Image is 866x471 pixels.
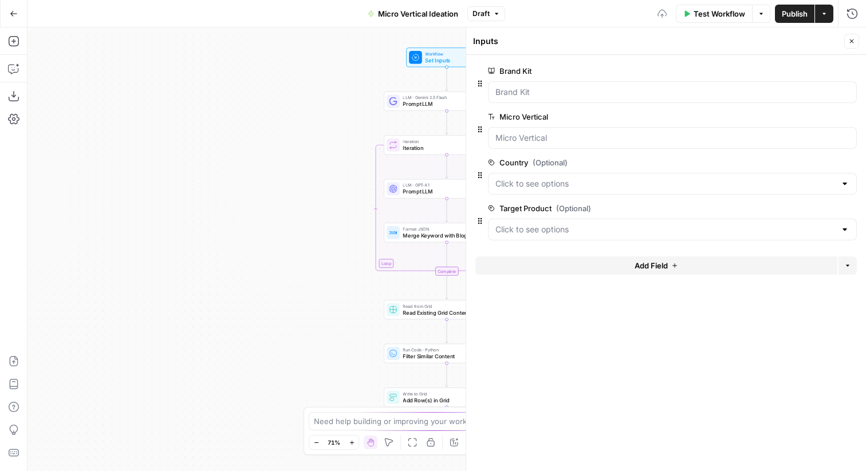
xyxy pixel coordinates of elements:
[384,179,510,199] div: LLM · GPT-4.1Prompt LLMStep 9
[488,157,792,168] label: Country
[446,199,448,222] g: Edge from step_9 to step_10
[495,86,849,98] input: Brand Kit
[495,132,849,144] input: Micro Vertical
[384,387,510,407] div: Write to GridAdd Row(s) in GridStep 3
[384,135,510,155] div: LoopIterationIterationStep 8
[425,56,465,64] span: Set Inputs
[446,111,448,134] g: Edge from step_2 to step_8
[403,347,487,353] span: Run Code · Python
[467,6,505,21] button: Draft
[384,344,510,363] div: Run Code · PythonFilter Similar ContentStep 5
[403,100,487,108] span: Prompt LLM
[782,8,808,19] span: Publish
[403,225,486,232] span: Format JSON
[775,5,814,23] button: Publish
[488,65,792,77] label: Brand Kit
[328,438,340,447] span: 71%
[556,203,591,214] span: (Optional)
[475,256,837,275] button: Add Field
[384,300,510,319] div: Read from GridRead Existing Grid ContentStep 4
[446,363,448,387] g: Edge from step_5 to step_3
[403,188,487,196] span: Prompt LLM
[473,35,841,47] div: Inputs
[403,138,487,144] span: Iteration
[384,267,510,276] div: Complete
[676,5,752,23] button: Test Workflow
[446,155,448,178] g: Edge from step_8 to step_9
[495,224,836,235] input: Click to see options
[635,260,668,271] span: Add Field
[446,319,448,343] g: Edge from step_4 to step_5
[425,50,465,57] span: Workflow
[446,67,448,90] g: Edge from start to step_2
[361,5,465,23] button: Micro Vertical Ideation
[403,303,487,309] span: Read from Grid
[488,203,792,214] label: Target Product
[488,111,792,122] label: Micro Vertical
[384,48,510,67] div: WorkflowSet InputsInputs
[384,223,510,242] div: Format JSONMerge Keyword with Blog IdeaStep 10
[403,231,486,239] span: Merge Keyword with Blog Idea
[473,9,490,19] span: Draft
[495,178,836,189] input: Click to see options
[403,308,487,316] span: Read Existing Grid Content
[403,94,487,101] span: LLM · Gemini 2.5 Flash
[403,396,487,404] span: Add Row(s) in Grid
[403,390,487,397] span: Write to Grid
[403,353,487,361] span: Filter Similar Content
[435,267,458,276] div: Complete
[694,8,745,19] span: Test Workflow
[403,144,487,152] span: Iteration
[378,8,458,19] span: Micro Vertical Ideation
[446,276,448,299] g: Edge from step_8-iteration-end to step_4
[403,182,487,188] span: LLM · GPT-4.1
[384,92,510,111] div: LLM · Gemini 2.5 FlashPrompt LLMStep 2
[533,157,568,168] span: (Optional)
